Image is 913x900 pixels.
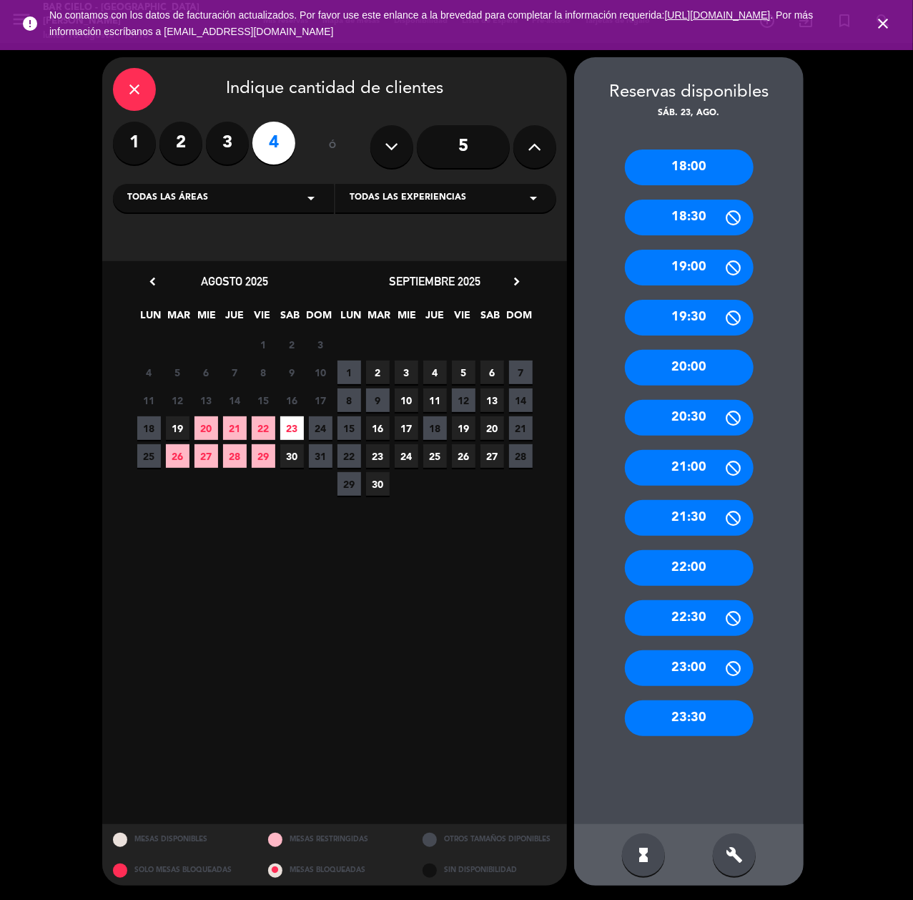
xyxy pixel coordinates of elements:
span: 2 [366,361,390,384]
span: 10 [395,388,418,412]
div: 21:30 [625,500,754,536]
span: 12 [166,388,189,412]
div: MESAS DISPONIBLES [102,824,257,855]
span: 23 [366,444,390,468]
span: 16 [366,416,390,440]
span: 30 [280,444,304,468]
label: 3 [206,122,249,165]
span: 26 [166,444,189,468]
label: 2 [159,122,202,165]
i: build [726,846,743,864]
span: 7 [223,361,247,384]
span: 9 [280,361,304,384]
span: 27 [480,444,504,468]
span: JUE [223,307,247,331]
span: DOM [307,307,330,331]
div: 20:30 [625,400,754,436]
span: 21 [223,416,247,440]
span: 18 [423,416,447,440]
i: close [126,81,143,98]
span: 18 [137,416,161,440]
span: septiembre 2025 [389,274,480,288]
span: JUE [423,307,447,331]
span: MIE [395,307,419,331]
span: 20 [480,416,504,440]
span: 25 [423,444,447,468]
span: 10 [309,361,332,384]
i: chevron_right [509,274,524,289]
span: 19 [452,416,475,440]
span: 14 [509,388,533,412]
span: 12 [452,388,475,412]
span: 23 [280,416,304,440]
span: 6 [480,361,504,384]
span: 14 [223,388,247,412]
span: 21 [509,416,533,440]
span: 9 [366,388,390,412]
span: 1 [337,361,361,384]
span: 30 [366,472,390,496]
span: 4 [423,361,447,384]
span: MIE [195,307,219,331]
div: 23:30 [625,700,754,736]
span: 24 [309,416,332,440]
span: 28 [509,444,533,468]
span: agosto 2025 [201,274,268,288]
span: 20 [194,416,218,440]
span: 26 [452,444,475,468]
span: Todas las áreas [127,191,208,205]
span: 28 [223,444,247,468]
div: MESAS BLOQUEADAS [257,855,413,886]
span: 4 [137,361,161,384]
span: SAB [279,307,302,331]
i: error [21,15,39,32]
div: 21:00 [625,450,754,486]
span: 5 [166,361,189,384]
div: SIN DISPONIBILIDAD [412,855,567,886]
span: MAR [167,307,191,331]
div: MESAS RESTRINGIDAS [257,824,413,855]
span: 25 [137,444,161,468]
span: VIE [451,307,475,331]
span: 22 [252,416,275,440]
span: 13 [194,388,218,412]
span: 1 [252,333,275,356]
a: . Por más información escríbanos a [EMAIL_ADDRESS][DOMAIN_NAME] [49,9,813,37]
span: 29 [337,472,361,496]
span: 29 [252,444,275,468]
span: 19 [166,416,189,440]
span: LUN [139,307,163,331]
div: SOLO MESAS BLOQUEADAS [102,855,257,886]
div: 22:00 [625,550,754,586]
span: MAR [367,307,391,331]
span: VIE [251,307,275,331]
span: 22 [337,444,361,468]
a: [URL][DOMAIN_NAME] [665,9,771,21]
span: 7 [509,361,533,384]
div: 19:30 [625,300,754,336]
span: No contamos con los datos de facturación actualizados. Por favor use este enlance a la brevedad p... [49,9,813,37]
div: 23:00 [625,650,754,686]
div: Indique cantidad de clientes [113,68,556,111]
span: 17 [395,416,418,440]
span: 5 [452,361,475,384]
span: 11 [137,388,161,412]
span: 8 [337,388,361,412]
span: 13 [480,388,504,412]
span: 8 [252,361,275,384]
div: 19:00 [625,250,754,285]
i: chevron_left [145,274,160,289]
label: 1 [113,122,156,165]
span: Todas las experiencias [350,191,466,205]
div: 22:30 [625,600,754,636]
span: 27 [194,444,218,468]
span: DOM [507,307,530,331]
span: 15 [337,416,361,440]
i: arrow_drop_down [525,190,542,207]
span: 17 [309,388,332,412]
span: 3 [395,361,418,384]
span: 3 [309,333,332,356]
span: 31 [309,444,332,468]
i: close [874,15,892,32]
div: 20:00 [625,350,754,386]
